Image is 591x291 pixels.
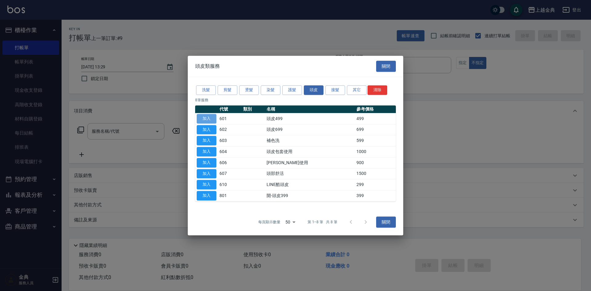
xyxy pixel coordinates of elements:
button: 加入 [197,180,216,190]
button: 加入 [197,147,216,156]
td: 610 [218,179,242,190]
td: 頭皮699 [265,124,355,135]
button: 加入 [197,191,216,200]
td: 299 [355,179,396,190]
td: 頭部舒活 [265,168,355,179]
td: 頭皮499 [265,113,355,124]
td: 601 [218,113,242,124]
button: 加入 [197,158,216,168]
p: 第 1–8 筆 共 8 筆 [308,219,337,225]
button: 燙髮 [239,85,259,95]
th: 參考價格 [355,105,396,113]
td: 603 [218,135,242,146]
button: 染髮 [261,85,280,95]
p: 8 筆服務 [195,97,396,103]
button: 頭皮 [304,85,324,95]
button: 其它 [347,85,367,95]
td: 604 [218,146,242,157]
td: 補色洗 [265,135,355,146]
td: 開-頭皮399 [265,190,355,201]
button: 加入 [197,125,216,135]
th: 類別 [242,105,265,113]
td: 606 [218,157,242,168]
button: 加入 [197,114,216,123]
td: 1500 [355,168,396,179]
button: 清除 [368,85,387,95]
td: 801 [218,190,242,201]
button: 關閉 [376,61,396,72]
button: 護髮 [282,85,302,95]
button: 關閉 [376,216,396,228]
button: 加入 [197,169,216,179]
td: 頭皮包套使用 [265,146,355,157]
td: LINE酷頭皮 [265,179,355,190]
p: 每頁顯示數量 [258,219,280,225]
th: 代號 [218,105,242,113]
td: [PERSON_NAME]使用 [265,157,355,168]
button: 剪髮 [218,85,237,95]
td: 607 [218,168,242,179]
td: 1000 [355,146,396,157]
td: 499 [355,113,396,124]
td: 399 [355,190,396,201]
th: 名稱 [265,105,355,113]
button: 接髮 [325,85,345,95]
td: 699 [355,124,396,135]
div: 50 [283,214,298,230]
span: 頭皮類服務 [195,63,220,69]
td: 900 [355,157,396,168]
button: 洗髮 [196,85,216,95]
td: 599 [355,135,396,146]
button: 加入 [197,136,216,146]
td: 602 [218,124,242,135]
